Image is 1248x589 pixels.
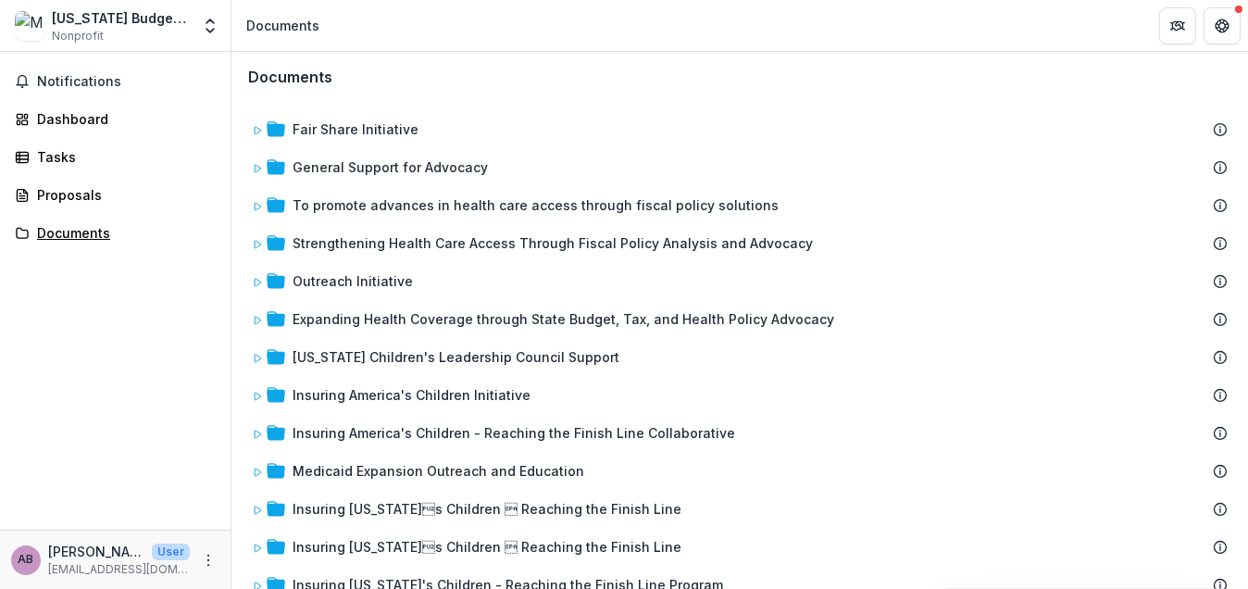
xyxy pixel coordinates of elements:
[52,28,104,44] span: Nonprofit
[244,416,1235,450] div: Insuring America's Children - Reaching the Finish Line Collaborative
[248,69,332,86] h3: Documents
[293,157,488,177] div: General Support for Advocacy
[7,218,223,248] a: Documents
[37,185,208,205] div: Proposals
[15,11,44,41] img: Missouri Budget Project
[19,554,34,566] div: Amy Blouin
[239,12,327,39] nav: breadcrumb
[244,150,1235,184] div: General Support for Advocacy
[293,537,681,557] div: Insuring [US_STATE]s Children  Reaching the Finish Line
[244,112,1235,146] div: Fair Share Initiative
[197,7,223,44] button: Open entity switcher
[293,385,530,405] div: Insuring America's Children Initiative
[293,309,834,329] div: Expanding Health Coverage through State Budget, Tax, and Health Policy Advocacy
[293,195,779,215] div: To promote advances in health care access through fiscal policy solutions
[293,499,681,519] div: Insuring [US_STATE]s Children  Reaching the Finish Line
[48,542,144,561] p: [PERSON_NAME]
[293,271,413,291] div: Outreach Initiative
[7,180,223,210] a: Proposals
[244,492,1235,526] div: Insuring [US_STATE]s Children  Reaching the Finish Line
[293,119,418,139] div: Fair Share Initiative
[293,423,735,443] div: Insuring America's Children - Reaching the Finish Line Collaborative
[197,549,219,571] button: More
[48,561,190,578] p: [EMAIL_ADDRESS][DOMAIN_NAME]
[293,461,584,481] div: Medicaid Expansion Outreach and Education
[244,454,1235,488] div: Medicaid Expansion Outreach and Education
[52,8,190,28] div: [US_STATE] Budget Project
[7,142,223,172] a: Tasks
[37,109,208,129] div: Dashboard
[1159,7,1196,44] button: Partners
[293,233,813,253] div: Strengthening Health Care Access Through Fiscal Policy Analysis and Advocacy
[244,226,1235,260] div: Strengthening Health Care Access Through Fiscal Policy Analysis and Advocacy
[7,67,223,96] button: Notifications
[244,378,1235,412] div: Insuring America's Children Initiative
[293,347,619,367] div: [US_STATE] Children's Leadership Council Support
[37,147,208,167] div: Tasks
[244,188,1235,222] div: To promote advances in health care access through fiscal policy solutions
[152,544,190,560] p: User
[37,74,216,90] span: Notifications
[246,16,319,35] div: Documents
[244,530,1235,564] div: Insuring [US_STATE]s Children  Reaching the Finish Line
[7,104,223,134] a: Dashboard
[1204,7,1241,44] button: Get Help
[244,264,1235,298] div: Outreach Initiative
[244,340,1235,374] div: [US_STATE] Children's Leadership Council Support
[37,223,208,243] div: Documents
[244,302,1235,336] div: Expanding Health Coverage through State Budget, Tax, and Health Policy Advocacy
